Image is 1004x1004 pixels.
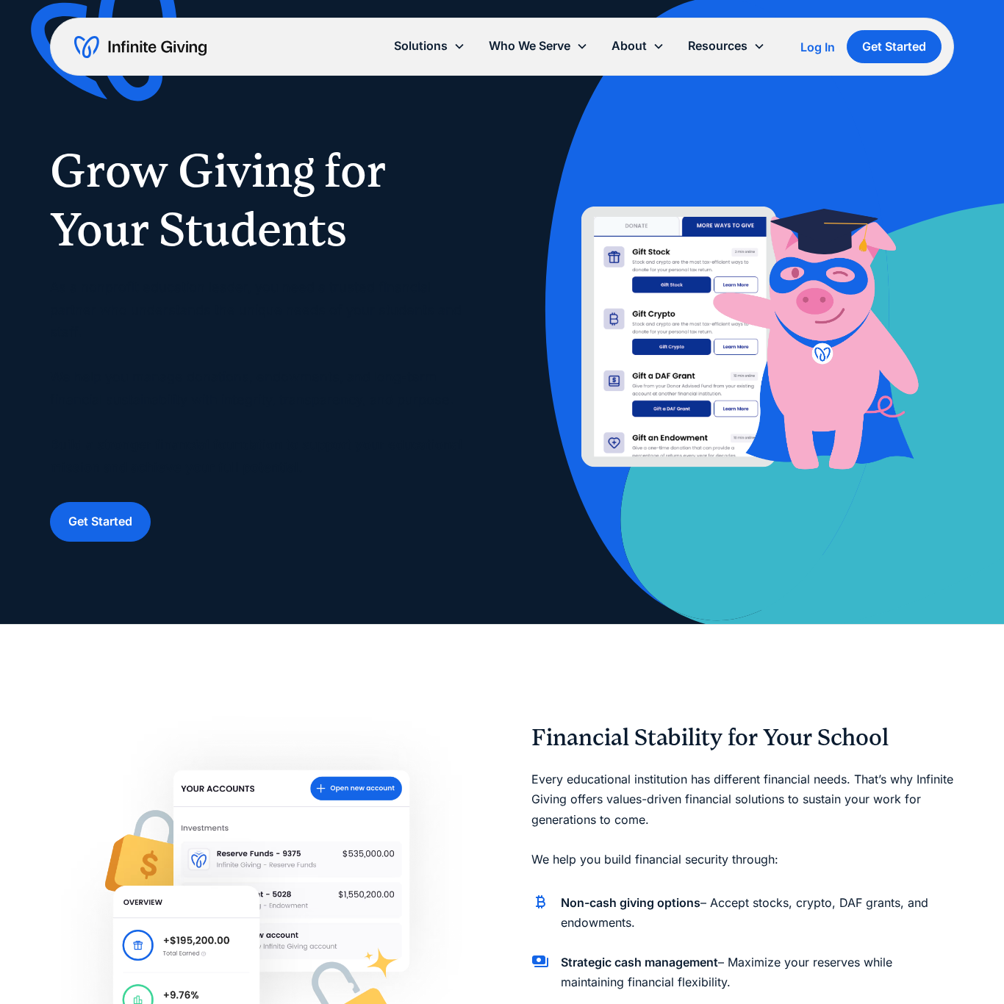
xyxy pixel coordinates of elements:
strong: Strategic cash management [561,955,718,969]
div: Who We Serve [489,36,570,56]
a: home [74,35,207,59]
div: Solutions [382,30,477,62]
p: – Accept stocks, crypto, DAF grants, and endowments. [561,893,954,933]
a: Get Started [847,30,942,63]
p: Every educational institution has different financial needs. That’s why Infinite Giving offers va... [531,770,954,869]
a: Log In [800,38,835,56]
div: Solutions [394,36,448,56]
img: nonprofit donation platform for faith-based organizations and ministries [531,196,954,487]
div: Resources [688,36,747,56]
strong: Build a stronger financial foundation to support your educational mission and achieve your full p... [50,437,462,475]
p: As a nonprofit education leader, you need a trusted financial partner who understands the unique ... [50,276,473,478]
h1: Grow Giving for Your Students [50,141,473,259]
div: About [600,30,676,62]
div: Who We Serve [477,30,600,62]
strong: Non-cash giving options [561,895,700,910]
a: Get Started [50,502,151,541]
div: Log In [800,41,835,53]
h2: Financial Stability for Your School [531,724,954,752]
div: About [612,36,647,56]
div: Resources [676,30,777,62]
p: – Maximize your reserves while maintaining financial flexibility. [561,953,954,992]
